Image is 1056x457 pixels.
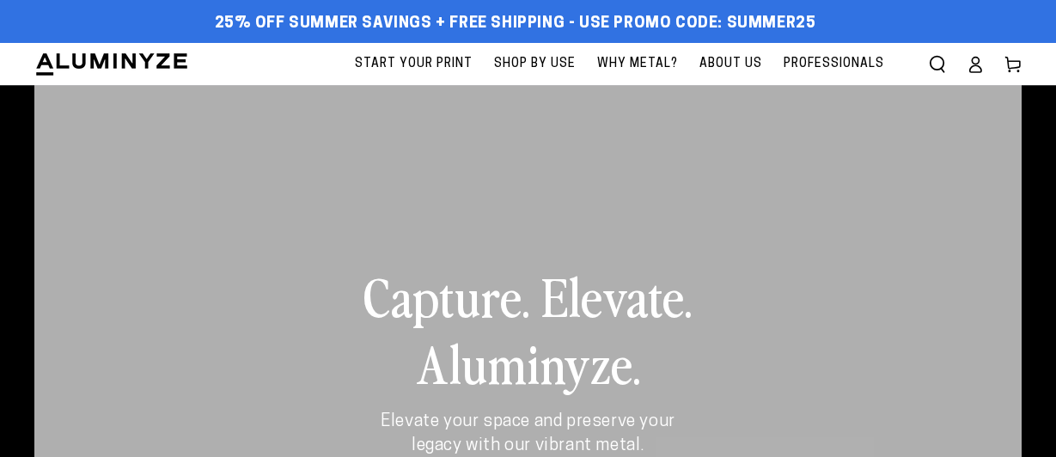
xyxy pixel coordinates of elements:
summary: Search our site [919,46,956,83]
h2: Capture. Elevate. Aluminyze. [354,262,702,396]
span: Why Metal? [597,53,678,75]
span: 25% off Summer Savings + Free Shipping - Use Promo Code: SUMMER25 [215,15,816,34]
img: Aluminyze [34,52,189,77]
span: Shop By Use [494,53,576,75]
a: Why Metal? [589,43,687,85]
span: Professionals [784,53,884,75]
span: Start Your Print [355,53,473,75]
span: About Us [699,53,762,75]
a: Start Your Print [346,43,481,85]
a: Professionals [775,43,893,85]
a: Shop By Use [485,43,584,85]
a: About Us [691,43,771,85]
